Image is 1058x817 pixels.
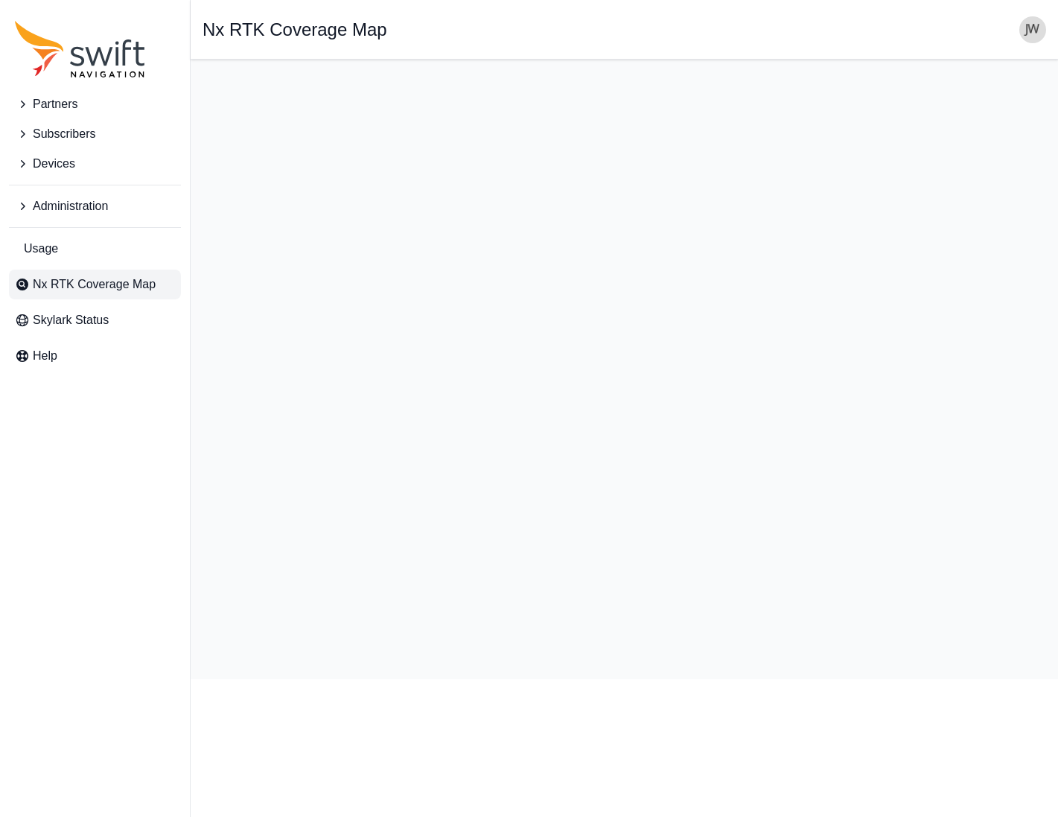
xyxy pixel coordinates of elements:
[33,347,57,365] span: Help
[24,240,58,258] span: Usage
[9,119,181,149] button: Subscribers
[203,21,387,39] h1: Nx RTK Coverage Map
[33,276,156,293] span: Nx RTK Coverage Map
[9,149,181,179] button: Devices
[33,311,109,329] span: Skylark Status
[33,95,77,113] span: Partners
[1019,16,1046,43] img: user photo
[9,89,181,119] button: Partners
[33,197,108,215] span: Administration
[9,270,181,299] a: Nx RTK Coverage Map
[9,191,181,221] button: Administration
[9,305,181,335] a: Skylark Status
[33,125,95,143] span: Subscribers
[9,341,181,371] a: Help
[9,234,181,264] a: Usage
[203,71,1046,667] iframe: RTK Map
[33,155,75,173] span: Devices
